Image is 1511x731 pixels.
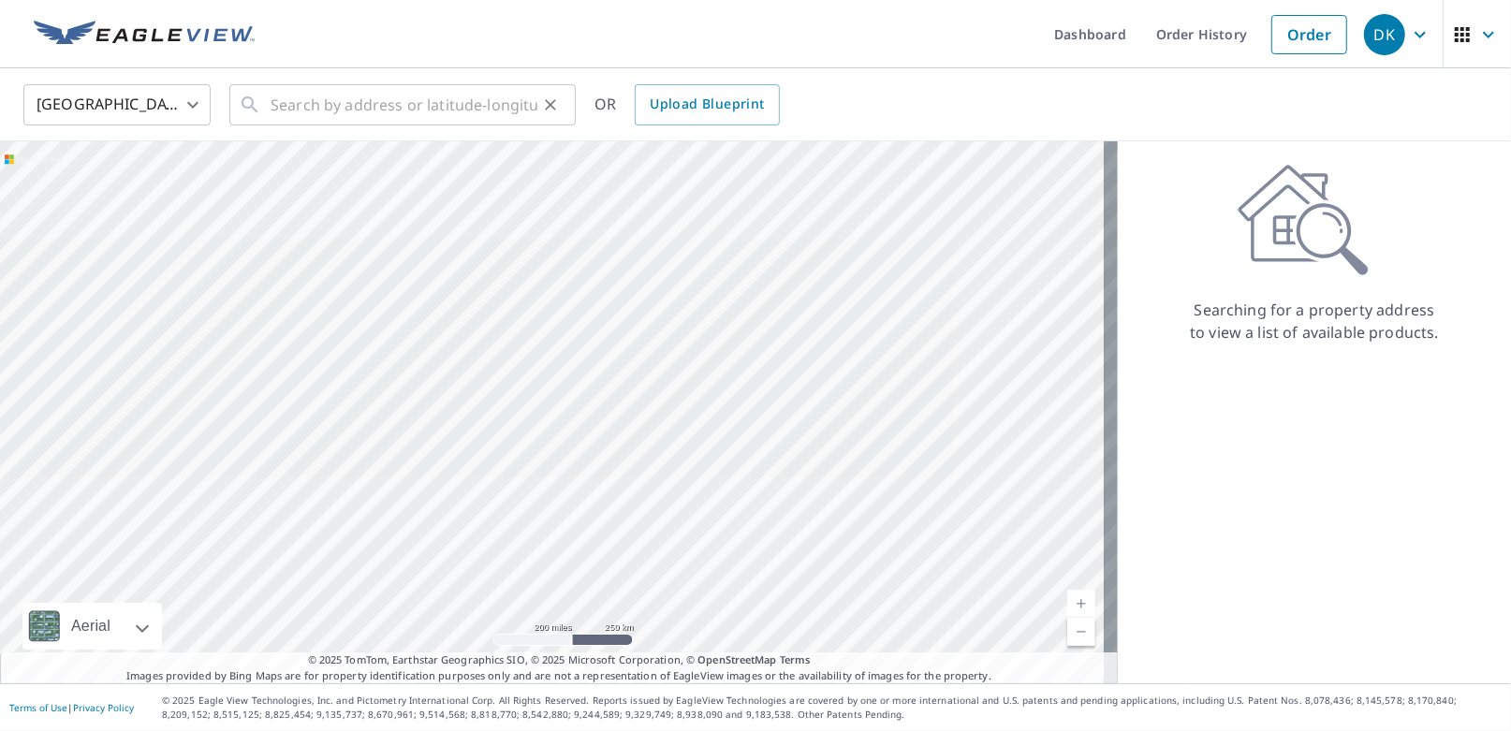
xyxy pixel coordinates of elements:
[9,702,134,713] p: |
[1067,618,1095,646] a: Current Level 5, Zoom Out
[537,92,564,118] button: Clear
[697,652,776,666] a: OpenStreetMap
[23,79,211,131] div: [GEOGRAPHIC_DATA]
[308,652,811,668] span: © 2025 TomTom, Earthstar Geographics SIO, © 2025 Microsoft Corporation, ©
[780,652,811,666] a: Terms
[162,694,1502,722] p: © 2025 Eagle View Technologies, Inc. and Pictometry International Corp. All Rights Reserved. Repo...
[9,701,67,714] a: Terms of Use
[1189,299,1440,344] p: Searching for a property address to view a list of available products.
[650,93,764,116] span: Upload Blueprint
[66,603,116,650] div: Aerial
[34,21,255,49] img: EV Logo
[1067,590,1095,618] a: Current Level 5, Zoom In
[1364,14,1405,55] div: DK
[271,79,537,131] input: Search by address or latitude-longitude
[73,701,134,714] a: Privacy Policy
[635,84,779,125] a: Upload Blueprint
[22,603,162,650] div: Aerial
[594,84,780,125] div: OR
[1271,15,1347,54] a: Order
